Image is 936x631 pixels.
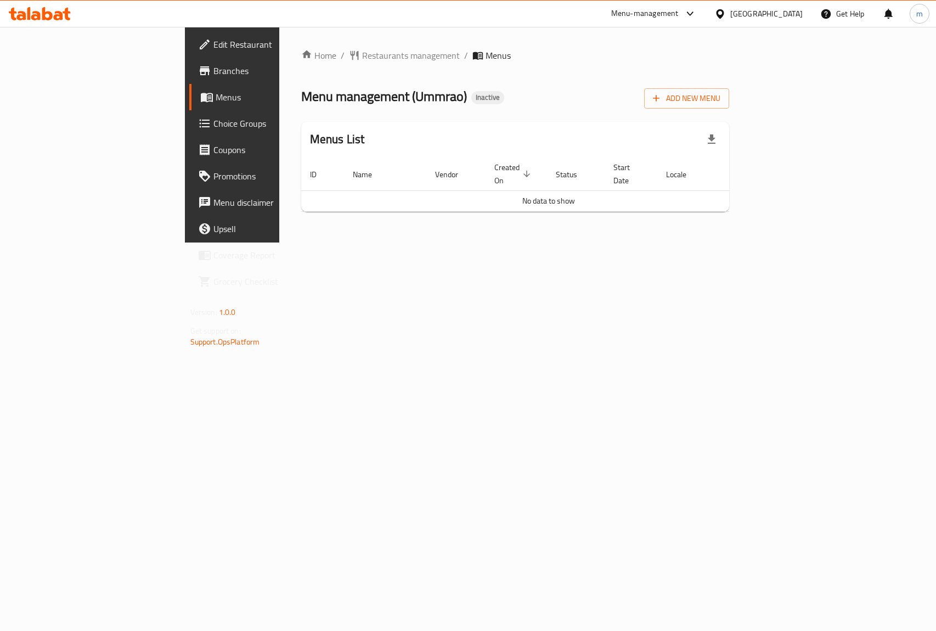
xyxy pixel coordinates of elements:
a: Support.OpsPlatform [190,335,260,349]
li: / [464,49,468,62]
span: Created On [494,161,534,187]
span: Edit Restaurant [213,38,332,51]
a: Menu disclaimer [189,189,341,216]
a: Promotions [189,163,341,189]
span: Menus [486,49,511,62]
h2: Menus List [310,131,365,148]
li: / [341,49,345,62]
span: 1.0.0 [219,305,236,319]
span: Version: [190,305,217,319]
span: Choice Groups [213,117,332,130]
nav: breadcrumb [301,49,730,62]
div: Menu-management [611,7,679,20]
span: Branches [213,64,332,77]
button: Add New Menu [644,88,729,109]
span: Restaurants management [362,49,460,62]
a: Grocery Checklist [189,268,341,295]
span: Add New Menu [653,92,720,105]
span: Menu management ( Ummrao ) [301,84,467,109]
div: Inactive [471,91,504,104]
span: Vendor [435,168,472,181]
table: enhanced table [301,157,796,212]
a: Choice Groups [189,110,341,137]
span: Inactive [471,93,504,102]
a: Branches [189,58,341,84]
span: m [916,8,923,20]
a: Menus [189,84,341,110]
span: No data to show [522,194,575,208]
span: Promotions [213,170,332,183]
span: Grocery Checklist [213,275,332,288]
span: Get support on: [190,324,241,338]
a: Upsell [189,216,341,242]
span: Coupons [213,143,332,156]
a: Edit Restaurant [189,31,341,58]
span: Name [353,168,386,181]
div: Export file [698,126,725,153]
span: ID [310,168,331,181]
th: Actions [714,157,796,191]
a: Coverage Report [189,242,341,268]
span: Menus [216,91,332,104]
span: Menu disclaimer [213,196,332,209]
div: [GEOGRAPHIC_DATA] [730,8,803,20]
span: Status [556,168,591,181]
span: Coverage Report [213,249,332,262]
a: Restaurants management [349,49,460,62]
span: Start Date [613,161,644,187]
span: Upsell [213,222,332,235]
span: Locale [666,168,701,181]
a: Coupons [189,137,341,163]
